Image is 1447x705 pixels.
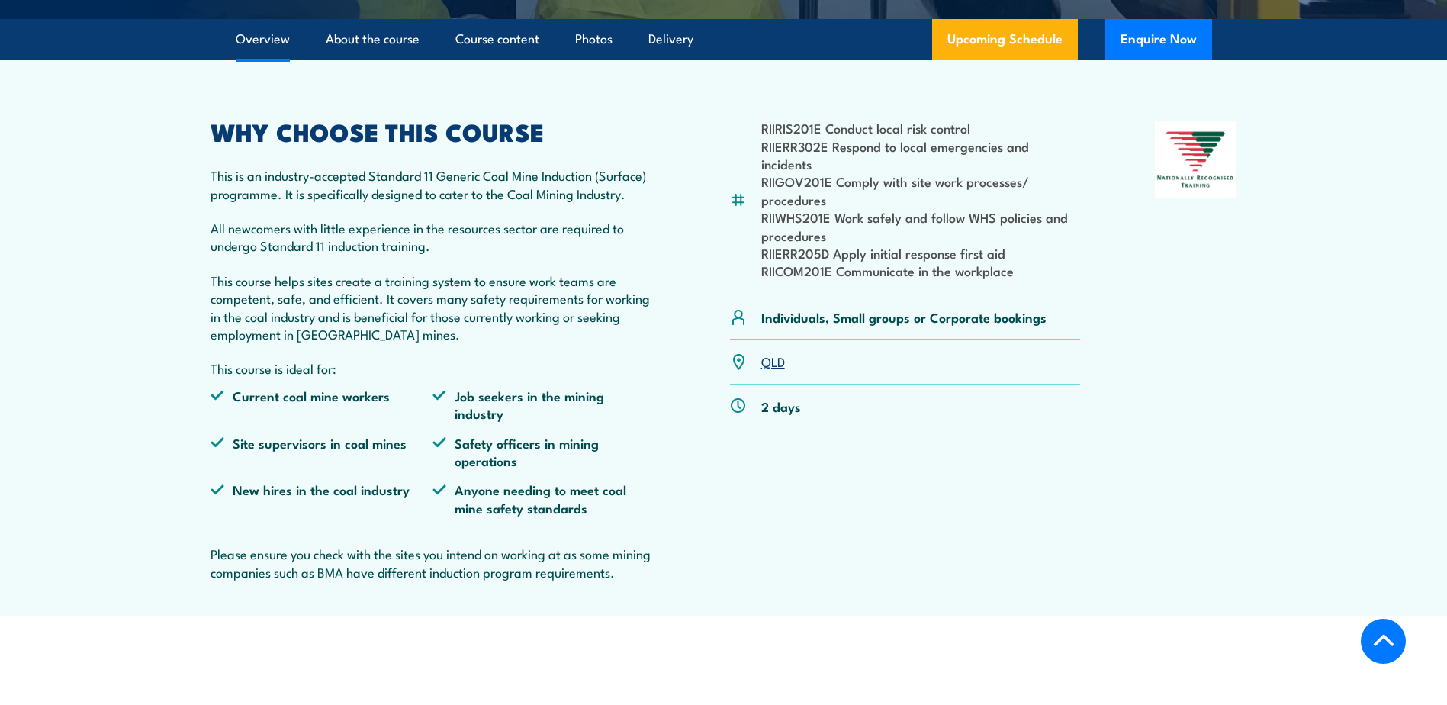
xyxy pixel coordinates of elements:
[761,262,1081,279] li: RIICOM201E Communicate in the workplace
[432,387,655,423] li: Job seekers in the mining industry
[432,434,655,470] li: Safety officers in mining operations
[761,352,785,370] a: QLD
[648,19,693,60] a: Delivery
[455,19,539,60] a: Course content
[1155,121,1237,198] img: Nationally Recognised Training logo.
[211,481,433,517] li: New hires in the coal industry
[211,166,656,202] p: This is an industry-accepted Standard 11 Generic Coal Mine Induction (Surface) programme. It is s...
[211,434,433,470] li: Site supervisors in coal mines
[761,398,801,415] p: 2 days
[326,19,420,60] a: About the course
[761,308,1047,326] p: Individuals, Small groups or Corporate bookings
[211,359,656,377] p: This course is ideal for:
[1105,19,1212,60] button: Enquire Now
[211,545,656,581] p: Please ensure you check with the sites you intend on working at as some mining companies such as ...
[932,19,1078,60] a: Upcoming Schedule
[211,121,656,142] h2: WHY CHOOSE THIS COURSE
[236,19,290,60] a: Overview
[761,119,1081,137] li: RIIRIS201E Conduct local risk control
[761,208,1081,244] li: RIIWHS201E Work safely and follow WHS policies and procedures
[211,219,656,255] p: All newcomers with little experience in the resources sector are required to undergo Standard 11 ...
[211,272,656,343] p: This course helps sites create a training system to ensure work teams are competent, safe, and ef...
[432,481,655,517] li: Anyone needing to meet coal mine safety standards
[761,137,1081,173] li: RIIERR302E Respond to local emergencies and incidents
[761,172,1081,208] li: RIIGOV201E Comply with site work processes/ procedures
[761,244,1081,262] li: RIIERR205D Apply initial response first aid
[575,19,613,60] a: Photos
[211,387,433,423] li: Current coal mine workers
